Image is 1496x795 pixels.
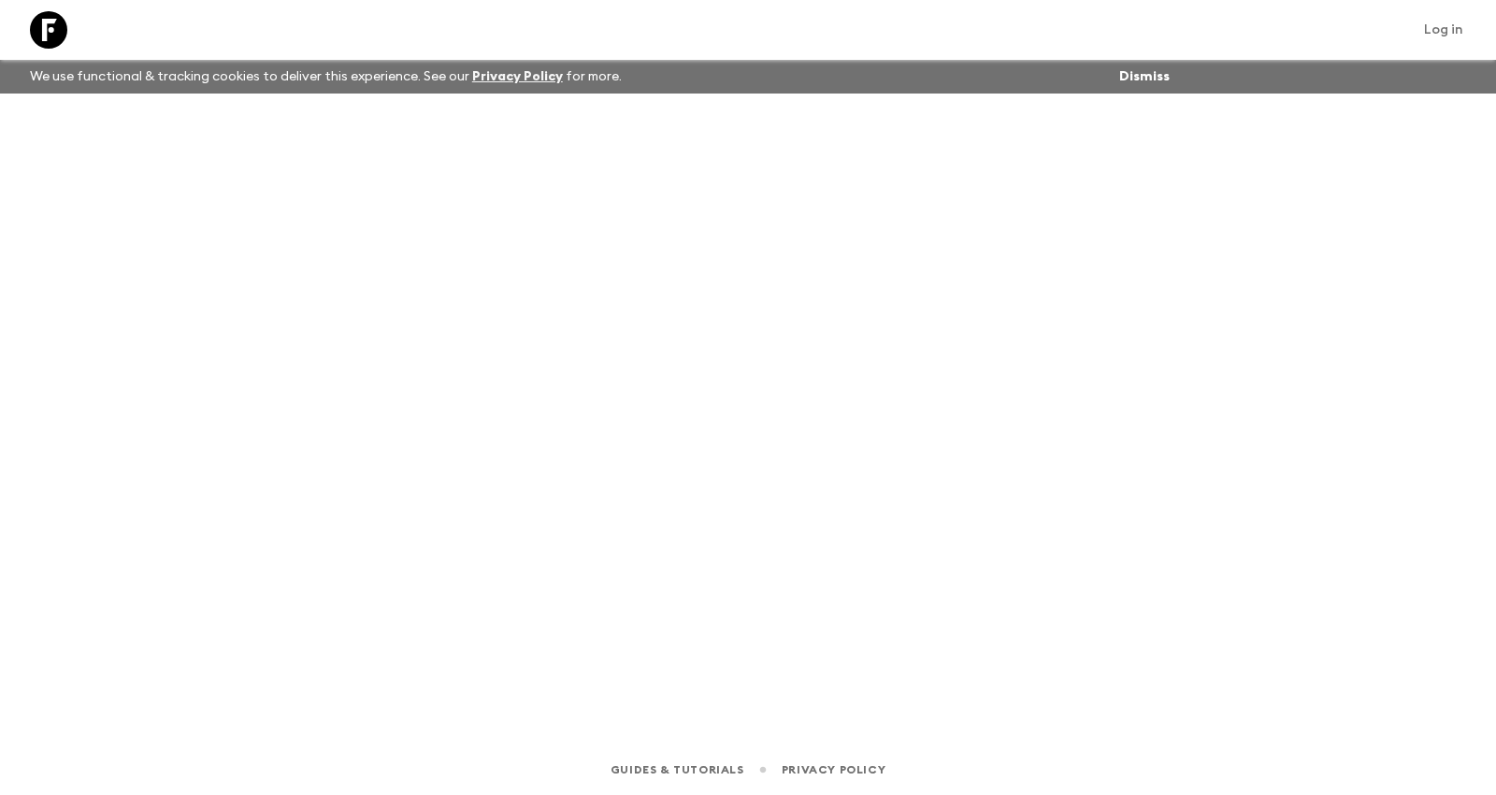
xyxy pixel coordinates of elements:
button: Dismiss [1115,64,1174,90]
a: Privacy Policy [472,70,563,83]
a: Guides & Tutorials [611,759,744,780]
a: Privacy Policy [782,759,885,780]
p: We use functional & tracking cookies to deliver this experience. See our for more. [22,60,629,94]
a: Log in [1414,17,1474,43]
